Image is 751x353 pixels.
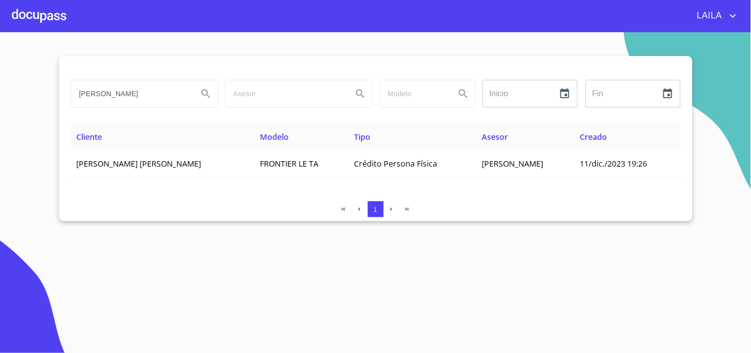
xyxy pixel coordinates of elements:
[374,206,377,213] span: 1
[690,8,739,24] button: account of current user
[77,131,102,142] span: Cliente
[354,158,437,169] span: Crédito Persona Física
[368,201,384,217] button: 1
[349,82,372,106] button: Search
[354,131,370,142] span: Tipo
[194,82,218,106] button: Search
[380,80,448,107] input: search
[260,131,289,142] span: Modelo
[482,131,508,142] span: Asesor
[580,158,648,169] span: 11/dic./2023 19:26
[260,158,318,169] span: FRONTIER LE TA
[71,80,190,107] input: search
[482,158,543,169] span: [PERSON_NAME]
[451,82,475,106] button: Search
[226,80,345,107] input: search
[77,158,201,169] span: [PERSON_NAME] [PERSON_NAME]
[690,8,727,24] span: LAILA
[580,131,607,142] span: Creado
